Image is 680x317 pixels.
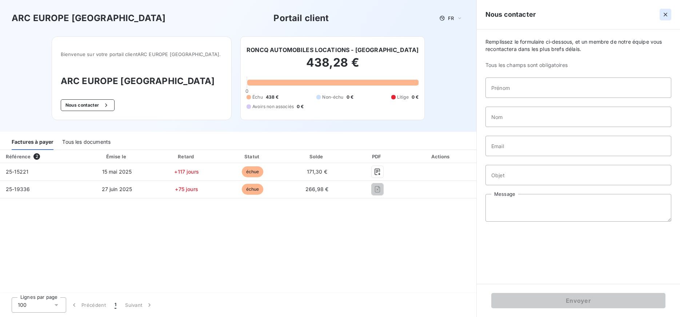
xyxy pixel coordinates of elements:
span: 1 [115,301,116,309]
span: 0 € [297,103,304,110]
span: Tous les champs sont obligatoires [485,62,671,69]
span: Litige [397,94,409,100]
div: Statut [221,153,284,160]
div: PDF [350,153,404,160]
span: échue [242,184,264,195]
span: 2 [33,153,40,160]
input: placeholder [485,107,671,127]
div: Retard [155,153,219,160]
h3: ARC EUROPE [GEOGRAPHIC_DATA] [12,12,165,25]
span: FR [448,15,454,21]
span: échue [242,166,264,177]
div: Tous les documents [62,135,111,150]
div: Factures à payer [12,135,53,150]
input: placeholder [485,78,671,98]
div: Émise le [82,153,152,160]
span: 27 juin 2025 [102,186,132,192]
h3: ARC EUROPE [GEOGRAPHIC_DATA] [61,75,223,88]
div: Actions [407,153,475,160]
h2: 438,28 € [247,55,419,77]
span: 25-15221 [6,169,28,175]
button: Précédent [66,297,110,313]
span: 0 € [412,94,419,100]
span: Remplissez le formulaire ci-dessous, et un membre de notre équipe vous recontactera dans les plus... [485,38,671,53]
span: 0 € [347,94,353,100]
h6: RONCQ AUTOMOBILES LOCATIONS - [GEOGRAPHIC_DATA] [247,45,419,54]
button: Suivant [121,297,157,313]
span: 15 mai 2025 [102,169,132,175]
button: Nous contacter [61,99,115,111]
button: Envoyer [491,293,665,308]
h5: Nous contacter [485,9,536,20]
h3: Portail client [273,12,329,25]
span: +75 jours [175,186,198,192]
span: Échu [252,94,263,100]
span: +117 jours [174,169,199,175]
span: Avoirs non associés [252,103,294,110]
button: 1 [110,297,121,313]
span: 266,98 € [305,186,328,192]
span: 100 [18,301,27,309]
span: 25-19336 [6,186,30,192]
span: 171,30 € [307,169,327,175]
span: Bienvenue sur votre portail client ARC EUROPE [GEOGRAPHIC_DATA] . [61,51,223,57]
span: 438 € [266,94,279,100]
input: placeholder [485,136,671,156]
div: Solde [287,153,347,160]
div: Référence [6,154,31,159]
span: Non-échu [322,94,343,100]
span: 0 [245,88,248,94]
input: placeholder [485,165,671,185]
